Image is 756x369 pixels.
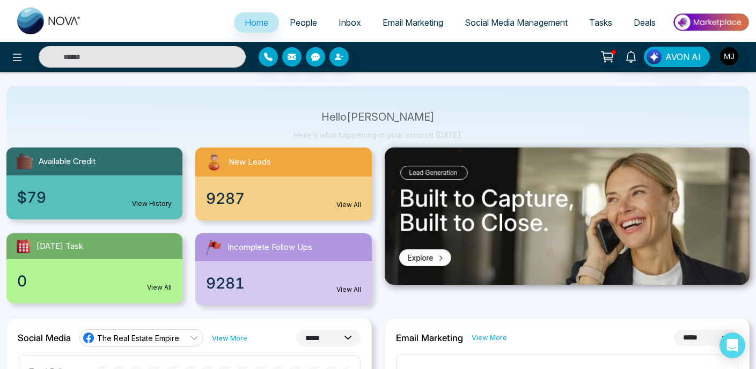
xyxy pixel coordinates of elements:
h2: Email Marketing [396,333,463,343]
img: Market-place.gif [672,10,750,34]
img: Nova CRM Logo [17,8,82,34]
a: View All [147,283,172,292]
a: People [279,12,328,33]
span: New Leads [229,156,271,168]
div: Open Intercom Messenger [720,333,745,358]
span: Home [245,17,268,28]
button: AVON AI [644,47,710,67]
span: 9287 [206,187,245,210]
span: Email Marketing [383,17,443,28]
h2: Social Media [18,333,71,343]
span: $79 [17,186,46,209]
span: 0 [17,270,27,292]
span: Incomplete Follow Ups [227,241,312,254]
a: Incomplete Follow Ups9281View All [189,233,378,305]
a: View All [336,285,361,294]
a: New Leads9287View All [189,147,378,220]
a: View More [472,333,507,343]
span: Inbox [339,17,361,28]
span: AVON AI [665,50,701,63]
img: . [385,147,750,285]
a: Home [234,12,279,33]
span: Available Credit [39,156,96,168]
a: Social Media Management [454,12,578,33]
img: todayTask.svg [15,238,32,255]
a: View History [132,199,172,209]
a: Inbox [328,12,372,33]
a: View All [336,200,361,210]
a: View More [212,333,247,343]
img: followUps.svg [204,238,223,257]
img: User Avatar [720,47,738,65]
span: Deals [634,17,656,28]
span: The Real Estate Empire [97,333,179,343]
span: Social Media Management [465,17,568,28]
span: [DATE] Task [36,240,83,253]
span: 9281 [206,272,245,294]
p: Here's what happening in your account [DATE]. [293,130,463,139]
a: Email Marketing [372,12,454,33]
a: Tasks [578,12,623,33]
img: newLeads.svg [204,152,224,172]
p: Hello [PERSON_NAME] [293,113,463,122]
span: Tasks [589,17,612,28]
a: Deals [623,12,666,33]
img: Lead Flow [647,49,662,64]
span: People [290,17,317,28]
img: availableCredit.svg [15,152,34,171]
